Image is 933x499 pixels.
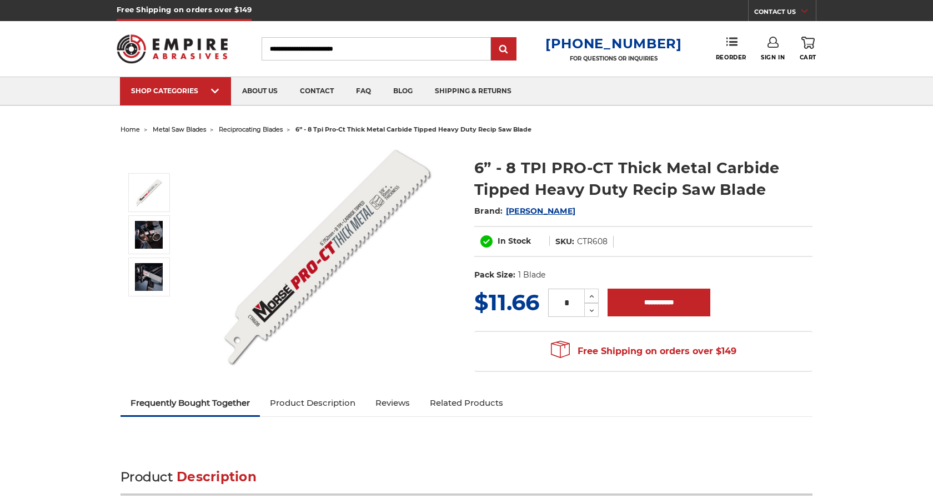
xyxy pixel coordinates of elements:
span: 6” - 8 tpi pro-ct thick metal carbide tipped heavy duty recip saw blade [295,125,531,133]
a: reciprocating blades [219,125,283,133]
dt: SKU: [555,236,574,248]
span: Reorder [716,54,746,61]
a: shipping & returns [424,77,523,105]
a: faq [345,77,382,105]
a: CONTACT US [754,6,816,21]
a: Frequently Bought Together [121,391,260,415]
span: Brand: [474,206,503,216]
a: Product Description [260,391,365,415]
a: Reorder [716,37,746,61]
a: metal saw blades [153,125,206,133]
a: Related Products [420,391,513,415]
span: Description [177,469,257,485]
span: Product [121,469,173,485]
img: MK Morse Pro Line-CT 6 inch 8 TPI thick metal reciprocating saw blade, carbide-tipped for heavy-d... [216,145,438,367]
span: Cart [800,54,816,61]
a: Reviews [365,391,420,415]
img: 6” - 8 TPI PRO-CT Thick Metal Carbide Tipped Heavy Duty Recip Saw Blade [135,263,163,291]
img: Empire Abrasives [117,27,228,70]
span: Free Shipping on orders over $149 [551,340,736,362]
div: SHOP CATEGORIES [131,87,220,95]
img: 6” - 8 TPI PRO-CT Thick Metal Carbide Tipped Heavy Duty Recip Saw Blade [135,221,163,249]
span: In Stock [498,236,531,246]
a: about us [231,77,289,105]
a: contact [289,77,345,105]
a: [PERSON_NAME] [506,206,575,216]
span: Sign In [761,54,785,61]
a: Cart [800,37,816,61]
p: FOR QUESTIONS OR INQUIRIES [545,55,682,62]
a: [PHONE_NUMBER] [545,36,682,52]
span: $11.66 [474,289,539,316]
input: Submit [493,38,515,61]
img: MK Morse Pro Line-CT 6 inch 8 TPI thick metal reciprocating saw blade, carbide-tipped for heavy-d... [135,179,163,206]
h1: 6” - 8 TPI PRO-CT Thick Metal Carbide Tipped Heavy Duty Recip Saw Blade [474,157,812,200]
a: blog [382,77,424,105]
dt: Pack Size: [474,269,515,281]
a: home [121,125,140,133]
dd: CTR608 [577,236,608,248]
dd: 1 Blade [518,269,545,281]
